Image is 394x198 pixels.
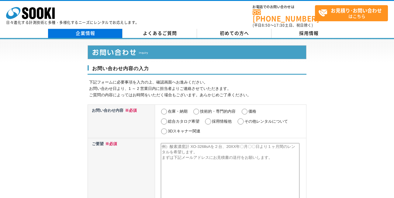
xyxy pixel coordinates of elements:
[253,9,315,22] a: [PHONE_NUMBER]
[271,29,346,38] a: 採用情報
[331,7,382,14] strong: お見積り･お問い合わせ
[197,29,271,38] a: 初めての方へ
[88,104,155,138] th: お問い合わせ内容
[248,109,256,114] label: 価格
[220,30,249,36] span: 初めての方へ
[168,119,199,124] label: 総合カタログ希望
[104,142,117,146] span: ※必須
[88,65,306,75] h3: お問い合わせ内容の入力
[168,129,201,133] label: 3Dスキャナー関連
[318,5,388,21] span: はこちら
[123,29,197,38] a: よくあるご質問
[212,119,232,124] label: 採用情報他
[244,119,288,124] label: その他レンタルについて
[168,109,188,114] label: 在庫・納期
[123,108,137,113] span: ※必須
[253,5,315,9] span: お電話でのお問い合わせは
[88,45,306,59] img: お問い合わせ
[48,29,123,38] a: 企業情報
[253,22,313,28] span: (平日 ～ 土日、祝日除く)
[89,79,306,98] p: 下記フォームに必要事項を入力の上、確認画面へお進みください。 お問い合わせ日より、1 ～ 2 営業日内に担当者よりご連絡させていただきます。 ご質問の内容によってはお時間をいただく場合もございま...
[274,22,285,28] span: 17:30
[200,109,236,114] label: 技術的・専門的内容
[262,22,270,28] span: 8:50
[315,5,388,21] a: お見積り･お問い合わせはこちら
[6,21,139,24] p: 日々進化する計測技術と多種・多様化するニーズにレンタルでお応えします。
